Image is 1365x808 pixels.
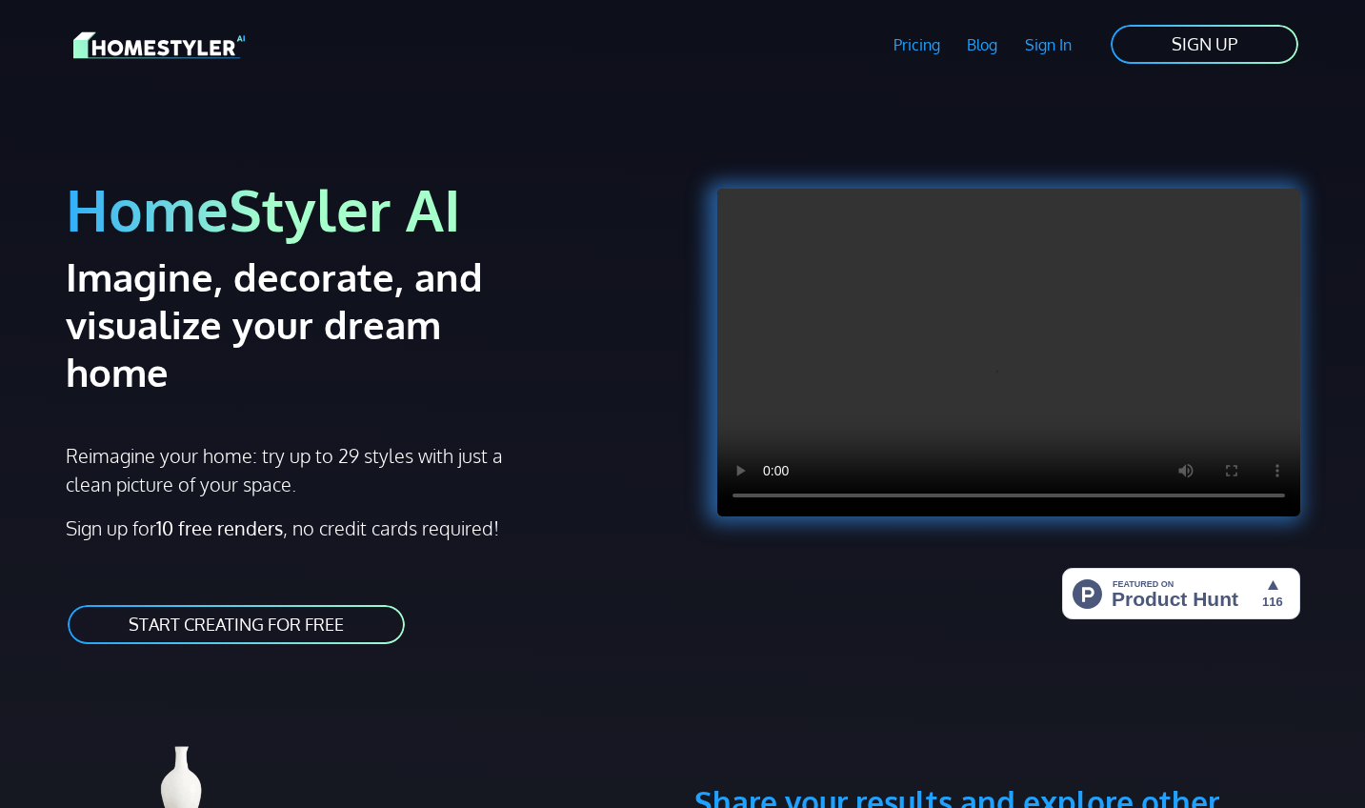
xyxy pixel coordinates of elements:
img: HomeStyler AI logo [73,29,245,62]
strong: 10 free renders [156,515,283,540]
h1: HomeStyler AI [66,173,672,245]
a: Pricing [879,23,953,67]
a: START CREATING FOR FREE [66,603,407,646]
a: Sign In [1012,23,1086,67]
a: Blog [953,23,1012,67]
img: HomeStyler AI - Interior Design Made Easy: One Click to Your Dream Home | Product Hunt [1062,568,1300,619]
a: SIGN UP [1109,23,1300,66]
p: Reimagine your home: try up to 29 styles with just a clean picture of your space. [66,441,520,498]
h2: Imagine, decorate, and visualize your dream home [66,252,551,395]
p: Sign up for , no credit cards required! [66,514,672,542]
